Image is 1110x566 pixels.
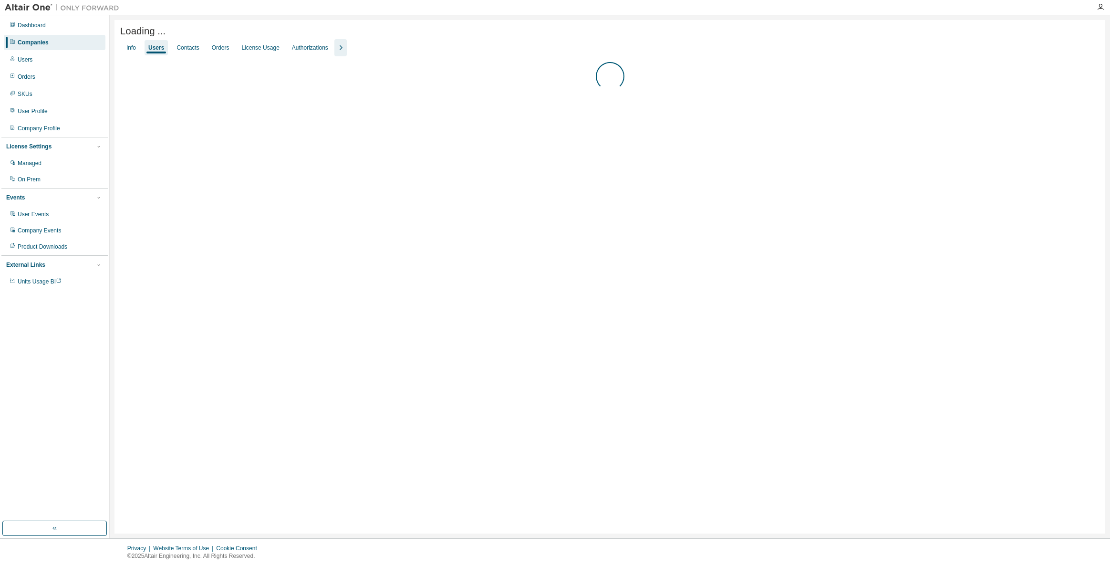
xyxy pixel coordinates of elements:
[127,545,153,552] div: Privacy
[18,73,35,81] div: Orders
[18,159,41,167] div: Managed
[18,21,46,29] div: Dashboard
[148,44,164,52] div: Users
[292,44,328,52] div: Authorizations
[5,3,124,12] img: Altair One
[176,44,199,52] div: Contacts
[18,243,67,251] div: Product Downloads
[18,56,32,63] div: Users
[6,143,52,150] div: License Settings
[120,26,166,37] span: Loading ...
[126,44,136,52] div: Info
[18,90,32,98] div: SKUs
[18,227,61,234] div: Company Events
[18,125,60,132] div: Company Profile
[127,552,263,560] p: © 2025 Altair Engineering, Inc. All Rights Reserved.
[6,261,45,269] div: External Links
[241,44,279,52] div: License Usage
[6,194,25,201] div: Events
[18,39,49,46] div: Companies
[216,545,262,552] div: Cookie Consent
[18,176,41,183] div: On Prem
[18,210,49,218] div: User Events
[153,545,216,552] div: Website Terms of Use
[18,278,62,285] span: Units Usage BI
[212,44,229,52] div: Orders
[18,107,48,115] div: User Profile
